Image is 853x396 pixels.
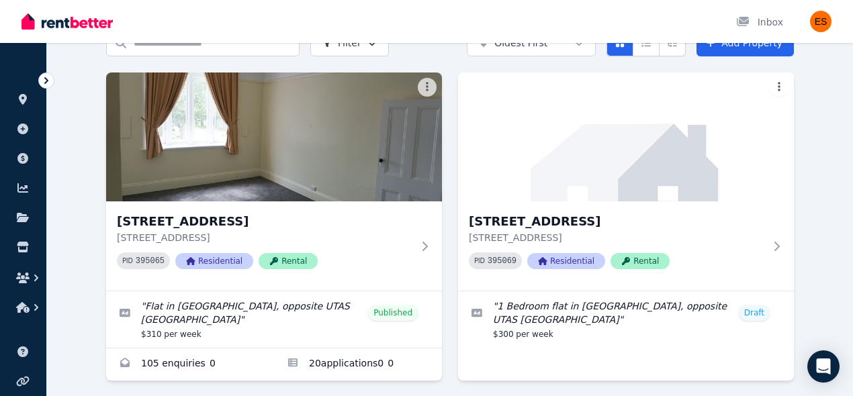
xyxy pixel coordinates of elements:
[467,30,596,56] button: Oldest First
[418,78,437,97] button: More options
[770,78,789,97] button: More options
[474,257,485,264] small: PID
[469,212,764,231] h3: [STREET_ADDRESS]
[117,231,412,244] p: [STREET_ADDRESS]
[458,72,794,291] a: Unit 1/55 Invermay Rd, Invermay[STREET_ADDRESS][STREET_ADDRESS]PID 395069ResidentialRental
[659,30,686,56] button: Expanded list view
[807,350,840,383] div: Open Intercom Messenger
[136,256,165,266] code: 395065
[633,30,660,56] button: Compact list view
[736,15,783,29] div: Inbox
[21,11,113,32] img: RentBetter
[106,72,442,291] a: Unit 2/55 Invermay Rd, Invermay[STREET_ADDRESS][STREET_ADDRESS]PID 395065ResidentialRental
[494,36,547,50] span: Oldest First
[469,231,764,244] p: [STREET_ADDRESS]
[697,30,794,56] a: Add Property
[611,253,670,269] span: Rental
[106,348,274,381] a: Enquiries for Unit 2/55 Invermay Rd, Invermay
[106,72,442,201] img: Unit 2/55 Invermay Rd, Invermay
[322,36,361,50] span: Filter
[117,212,412,231] h3: [STREET_ADDRESS]
[122,257,133,264] small: PID
[488,256,517,266] code: 395069
[527,253,605,269] span: Residential
[458,72,794,201] img: Unit 1/55 Invermay Rd, Invermay
[310,30,389,56] button: Filter
[607,30,633,56] button: Card view
[106,291,442,348] a: Edit listing: Flat in Invermay, opposite UTAS Inveresk Campus
[274,348,442,381] a: Applications for Unit 2/55 Invermay Rd, Invermay
[259,253,318,269] span: Rental
[810,11,832,32] img: Evangeline Samoilov
[175,253,253,269] span: Residential
[458,291,794,348] a: Edit listing: 1 Bedroom flat in Invermay, opposite UTAS Inveresk Campus
[607,30,686,56] div: View options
